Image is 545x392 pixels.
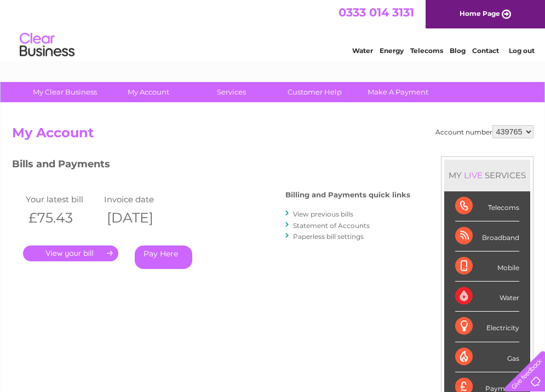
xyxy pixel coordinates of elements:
a: 0333 014 3131 [339,5,414,19]
h2: My Account [12,125,533,146]
h3: Bills and Payments [12,156,410,175]
td: Your latest bill [23,192,102,207]
a: Log out [509,46,535,55]
a: Contact [472,46,499,55]
div: Telecoms [455,191,519,221]
a: Paperless bill settings [293,232,364,241]
div: Gas [455,342,519,372]
a: Services [186,82,277,102]
img: logo.png [19,28,75,62]
div: MY SERVICES [444,160,530,191]
th: [DATE] [101,207,180,229]
td: Invoice date [101,192,180,207]
div: Broadband [455,221,519,251]
th: £75.43 [23,207,102,229]
div: LIVE [462,170,485,180]
a: My Account [103,82,193,102]
div: Clear Business is a trading name of Verastar Limited (registered in [GEOGRAPHIC_DATA] No. 3667643... [14,6,532,53]
a: Statement of Accounts [293,221,370,230]
a: My Clear Business [20,82,110,102]
div: Mobile [455,251,519,282]
div: Electricity [455,312,519,342]
a: Telecoms [410,46,443,55]
div: Water [455,282,519,312]
a: Pay Here [135,245,192,269]
a: Energy [380,46,404,55]
a: . [23,245,118,261]
a: Water [352,46,373,55]
div: Account number [435,125,533,138]
a: Blog [450,46,466,55]
a: Make A Payment [353,82,443,102]
a: View previous bills [293,210,353,218]
h4: Billing and Payments quick links [285,191,410,199]
a: Customer Help [269,82,360,102]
